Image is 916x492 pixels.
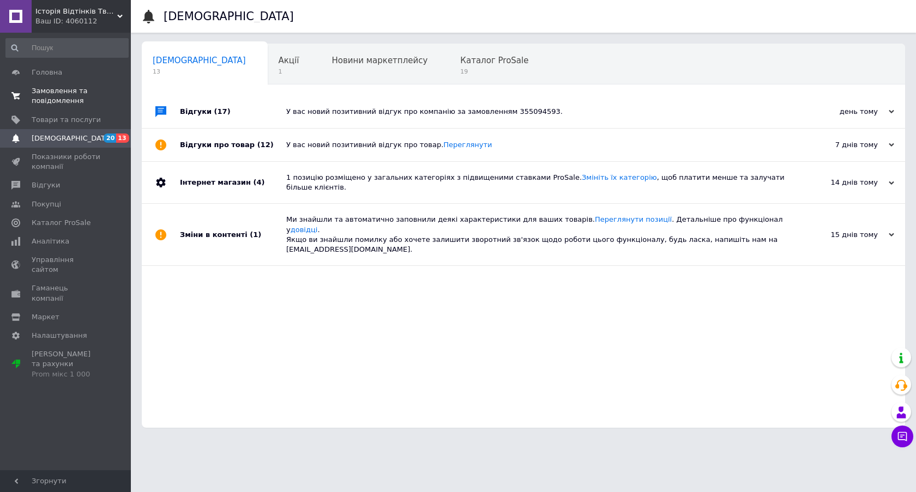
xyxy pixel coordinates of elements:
[460,56,528,65] span: Каталог ProSale
[5,38,129,58] input: Пошук
[32,115,101,125] span: Товари та послуги
[32,218,91,228] span: Каталог ProSale
[785,140,894,150] div: 7 днів тому
[785,107,894,117] div: день тому
[32,68,62,77] span: Головна
[291,226,318,234] a: довідці
[286,215,785,254] div: Ми знайшли та автоматично заповнили деякі характеристики для ваших товарів. . Детальніше про функ...
[785,178,894,187] div: 14 днів тому
[180,162,286,203] div: Інтернет магазин
[32,312,59,322] span: Маркет
[595,215,672,223] a: Переглянути позиції
[332,56,427,65] span: Новини маркетплейсу
[286,107,785,117] div: У вас новий позитивний відгук про компанію за замовленням 355094593.
[32,369,101,379] div: Prom мікс 1 000
[286,140,785,150] div: У вас новий позитивний відгук про товар.
[35,16,131,26] div: Ваш ID: 4060112
[460,68,528,76] span: 19
[180,204,286,265] div: Зміни в контенті
[279,56,299,65] span: Акції
[582,173,657,181] a: Змініть їх категорію
[32,255,101,275] span: Управління сайтом
[32,152,101,172] span: Показники роботи компанії
[32,236,69,246] span: Аналітика
[153,68,246,76] span: 13
[279,68,299,76] span: 1
[164,10,294,23] h1: [DEMOGRAPHIC_DATA]
[116,133,129,143] span: 13
[180,95,286,128] div: Відгуки
[32,199,61,209] span: Покупці
[35,7,117,16] span: Історія Відтінків Твого Життя
[32,180,60,190] span: Відгуки
[286,173,785,192] div: 1 позицію розміщено у загальних категоріях з підвищеними ставками ProSale. , щоб платити менше та...
[32,331,87,341] span: Налаштування
[153,56,246,65] span: [DEMOGRAPHIC_DATA]
[891,426,913,447] button: Чат з покупцем
[180,129,286,161] div: Відгуки про товар
[104,133,116,143] span: 20
[250,230,261,239] span: (1)
[32,86,101,106] span: Замовлення та повідомлення
[443,141,492,149] a: Переглянути
[257,141,274,149] span: (12)
[32,133,112,143] span: [DEMOGRAPHIC_DATA]
[253,178,264,186] span: (4)
[32,283,101,303] span: Гаманець компанії
[32,349,101,379] span: [PERSON_NAME] та рахунки
[785,230,894,240] div: 15 днів тому
[214,107,231,116] span: (17)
